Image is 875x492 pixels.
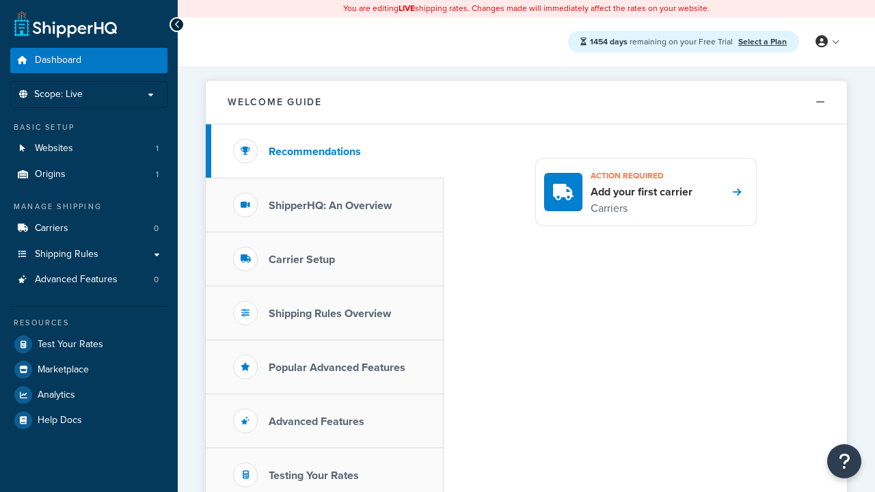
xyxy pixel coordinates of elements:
[156,169,159,180] span: 1
[10,216,167,241] a: Carriers0
[228,97,322,107] h2: Welcome Guide
[269,307,391,320] h3: Shipping Rules Overview
[10,122,167,133] div: Basic Setup
[35,223,68,234] span: Carriers
[10,267,167,292] li: Advanced Features
[10,48,167,73] a: Dashboard
[591,184,692,200] h4: Add your first carrier
[590,36,628,48] strong: 1454 days
[10,216,167,241] li: Carriers
[827,444,861,478] button: Open Resource Center
[10,162,167,187] a: Origins1
[591,167,692,184] h3: Action required
[10,357,167,382] a: Marketplace
[269,469,359,482] h3: Testing Your Rates
[590,36,735,48] span: remaining on your Free Trial
[10,136,167,161] li: Websites
[269,361,405,374] h3: Popular Advanced Features
[10,332,167,357] a: Test Your Rates
[35,143,73,154] span: Websites
[738,36,787,48] a: Select a Plan
[206,81,847,124] button: Welcome Guide
[10,162,167,187] li: Origins
[399,2,415,14] b: LIVE
[156,143,159,154] span: 1
[269,254,335,266] h3: Carrier Setup
[10,408,167,433] a: Help Docs
[269,200,392,212] h3: ShipperHQ: An Overview
[269,415,364,428] h3: Advanced Features
[34,89,83,100] span: Scope: Live
[10,317,167,329] div: Resources
[35,249,98,260] span: Shipping Rules
[10,242,167,267] a: Shipping Rules
[10,267,167,292] a: Advanced Features0
[591,200,692,217] p: Carriers
[10,383,167,407] a: Analytics
[38,389,75,401] span: Analytics
[35,169,66,180] span: Origins
[38,415,82,426] span: Help Docs
[38,339,103,351] span: Test Your Rates
[35,274,118,286] span: Advanced Features
[35,55,81,66] span: Dashboard
[10,136,167,161] a: Websites1
[269,146,361,158] h3: Recommendations
[10,201,167,213] div: Manage Shipping
[154,274,159,286] span: 0
[154,223,159,234] span: 0
[38,364,89,376] span: Marketplace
